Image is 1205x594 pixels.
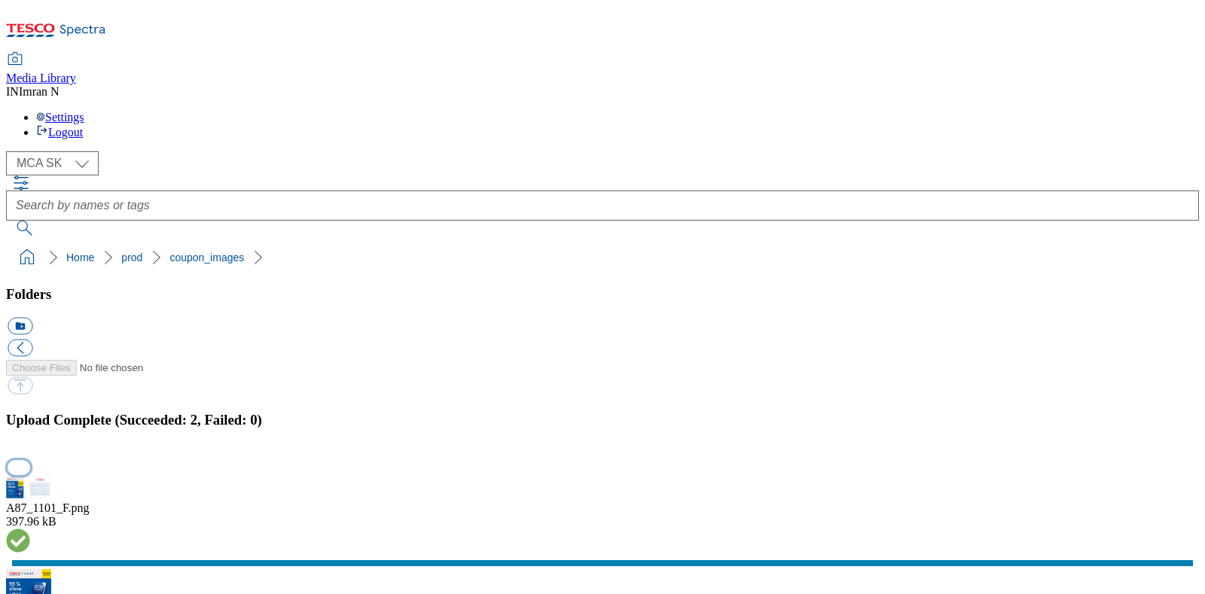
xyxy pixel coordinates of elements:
span: IN [6,85,19,98]
nav: breadcrumb [6,243,1199,272]
h3: Folders [6,286,1199,303]
h3: Upload Complete (Succeeded: 2, Failed: 0) [6,412,1199,428]
a: Home [66,251,94,263]
span: Imran N [19,85,59,98]
a: Logout [36,126,83,139]
div: 397.96 kB [6,515,1199,529]
a: Settings [36,111,84,123]
div: A87_1101_F.png [6,501,1199,515]
input: Search by names or tags [6,190,1199,221]
a: coupon_images [169,251,244,263]
span: Media Library [6,72,76,84]
img: preview [6,476,51,498]
a: Media Library [6,53,76,85]
a: home [15,245,39,270]
a: prod [121,251,142,263]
